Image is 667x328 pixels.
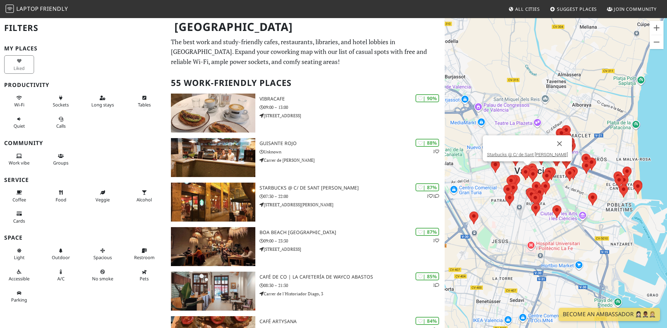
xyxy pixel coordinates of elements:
[4,140,163,146] h3: Community
[557,6,597,12] span: Suggest Places
[4,113,34,132] button: Quiet
[91,102,114,108] span: Long stays
[137,197,152,203] span: Alcohol
[4,234,163,241] h3: Space
[52,254,70,261] span: Outdoor area
[46,245,76,263] button: Outdoor
[14,254,25,261] span: Natural light
[56,197,66,203] span: Food
[260,104,445,111] p: 09:00 – 13:00
[56,123,66,129] span: Video/audio calls
[515,6,540,12] span: All Cities
[167,183,445,222] a: Starbucks @ C/ de Sant Vicent Màrtir | 87% 11 Starbucks @ C/ de Sant [PERSON_NAME] 07:30 – 22:00 ...
[260,201,445,208] p: [STREET_ADDRESS][PERSON_NAME]
[13,218,25,224] span: Credit cards
[260,319,445,325] h3: Café ArtySana
[92,275,113,282] span: Smoke free
[93,254,112,261] span: Spacious
[4,177,163,183] h3: Service
[129,92,159,111] button: Tables
[88,187,117,205] button: Veggie
[57,275,65,282] span: Air conditioned
[96,197,110,203] span: Veggie
[11,297,27,303] span: Parking
[547,3,600,15] a: Suggest Places
[433,237,439,244] p: 1
[129,245,159,263] button: Restroom
[14,102,24,108] span: Stable Wi-Fi
[487,152,568,157] a: Starbucks @ C/ de Sant [PERSON_NAME]
[53,160,68,166] span: Group tables
[260,246,445,253] p: [STREET_ADDRESS]
[4,287,34,306] button: Parking
[4,245,34,263] button: Light
[260,274,445,280] h3: Café de CO | La cafetería de Wayco Abastos
[4,45,163,52] h3: My Places
[260,230,445,235] h3: Boa Beach [GEOGRAPHIC_DATA]
[505,3,543,15] a: All Cities
[427,193,439,199] p: 1 1
[4,150,34,169] button: Work vibe
[260,238,445,244] p: 09:00 – 23:30
[53,102,69,108] span: Power sockets
[129,187,159,205] button: Alcohol
[171,138,255,177] img: Guisante Rojo
[650,21,664,35] button: Vergrößern
[415,94,439,102] div: | 90%
[415,228,439,236] div: | 87%
[415,139,439,147] div: | 88%
[6,5,14,13] img: LaptopFriendly
[46,187,76,205] button: Food
[46,113,76,132] button: Calls
[614,6,657,12] span: Join Community
[260,112,445,119] p: [STREET_ADDRESS]
[88,266,117,285] button: No smoke
[415,317,439,325] div: | 84%
[167,94,445,133] a: Vibracafe | 90% Vibracafe 09:00 – 13:00 [STREET_ADDRESS]
[88,245,117,263] button: Spacious
[433,282,439,288] p: 1
[4,17,163,39] h2: Filters
[260,96,445,102] h3: Vibracafe
[14,123,25,129] span: Quiet
[260,193,445,200] p: 07:30 – 22:00
[551,135,568,152] button: Schließen
[40,5,68,13] span: Friendly
[46,150,76,169] button: Groups
[650,35,664,49] button: Verkleinern
[4,82,163,88] h3: Productivity
[167,227,445,266] a: Boa Beach València | 87% 1 Boa Beach [GEOGRAPHIC_DATA] 09:00 – 23:30 [STREET_ADDRESS]
[46,266,76,285] button: A/C
[167,272,445,311] a: Café de CO | La cafetería de Wayco Abastos | 85% 1 Café de CO | La cafetería de Wayco Abastos 08:...
[260,149,445,155] p: Unknown
[13,197,26,203] span: Coffee
[171,72,440,94] h2: 55 Work-Friendly Places
[138,102,151,108] span: Work-friendly tables
[9,275,30,282] span: Accessible
[171,37,440,67] p: The best work and study-friendly cafes, restaurants, libraries, and hotel lobbies in [GEOGRAPHIC_...
[169,17,443,37] h1: [GEOGRAPHIC_DATA]
[171,183,255,222] img: Starbucks @ C/ de Sant Vicent Màrtir
[4,266,34,285] button: Accessible
[260,157,445,163] p: Carrer de [PERSON_NAME]
[88,92,117,111] button: Long stays
[171,94,255,133] img: Vibracafe
[129,266,159,285] button: Pets
[171,272,255,311] img: Café de CO | La cafetería de Wayco Abastos
[559,308,660,321] a: Become an Ambassador 🤵🏻‍♀️🤵🏾‍♂️🤵🏼‍♀️
[4,208,34,226] button: Cards
[140,275,149,282] span: Pet friendly
[260,185,445,191] h3: Starbucks @ C/ de Sant [PERSON_NAME]
[415,272,439,280] div: | 85%
[260,290,445,297] p: Carrer de l'Historiador Diago, 3
[167,138,445,177] a: Guisante Rojo | 88% 1 Guisante Rojo Unknown Carrer de [PERSON_NAME]
[6,3,68,15] a: LaptopFriendly LaptopFriendly
[16,5,39,13] span: Laptop
[415,183,439,191] div: | 87%
[604,3,659,15] a: Join Community
[260,282,445,289] p: 08:30 – 21:30
[433,148,439,155] p: 1
[9,160,30,166] span: People working
[46,92,76,111] button: Sockets
[171,227,255,266] img: Boa Beach València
